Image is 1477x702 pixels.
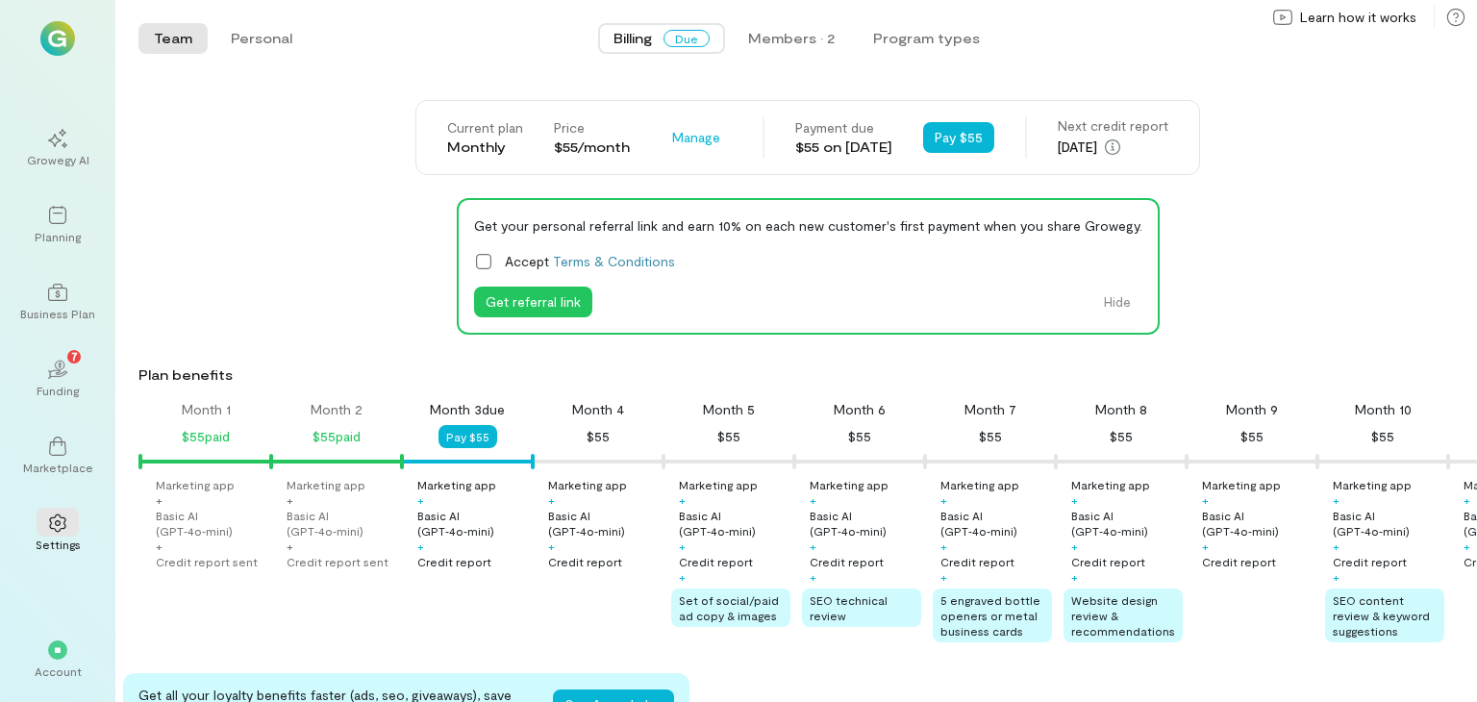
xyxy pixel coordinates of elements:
[548,508,660,539] div: Basic AI (GPT‑4o‑mini)
[287,539,293,554] div: +
[979,425,1002,448] div: $55
[417,554,491,569] div: Credit report
[71,347,78,364] span: 7
[858,23,995,54] button: Program types
[1333,539,1339,554] div: +
[37,383,79,398] div: Funding
[36,537,81,552] div: Settings
[35,664,82,679] div: Account
[923,122,994,153] button: Pay $55
[717,425,740,448] div: $55
[1092,287,1142,317] button: Hide
[1071,539,1078,554] div: +
[663,30,710,47] span: Due
[553,253,675,269] a: Terms & Conditions
[940,477,1019,492] div: Marketing app
[417,508,529,539] div: Basic AI (GPT‑4o‑mini)
[1095,400,1147,419] div: Month 8
[964,400,1016,419] div: Month 7
[834,400,886,419] div: Month 6
[287,554,388,569] div: Credit report sent
[474,287,592,317] button: Get referral link
[679,492,686,508] div: +
[940,492,947,508] div: +
[182,400,231,419] div: Month 1
[572,400,624,419] div: Month 4
[548,554,622,569] div: Credit report
[138,23,208,54] button: Team
[417,492,424,508] div: +
[1464,492,1470,508] div: +
[1058,116,1168,136] div: Next credit report
[1333,477,1412,492] div: Marketing app
[548,477,627,492] div: Marketing app
[1333,593,1430,638] span: SEO content review & keyword suggestions
[505,251,675,271] span: Accept
[182,425,230,448] div: $55 paid
[215,23,308,54] button: Personal
[1240,425,1264,448] div: $55
[661,122,732,153] button: Manage
[23,190,92,260] a: Planning
[795,138,892,157] div: $55 on [DATE]
[672,128,720,147] span: Manage
[1202,539,1209,554] div: +
[313,425,361,448] div: $55 paid
[438,425,497,448] button: Pay $55
[156,554,258,569] div: Credit report sent
[23,421,92,490] a: Marketplace
[156,477,235,492] div: Marketing app
[1333,554,1407,569] div: Credit report
[810,554,884,569] div: Credit report
[1202,492,1209,508] div: +
[679,477,758,492] div: Marketing app
[679,569,686,585] div: +
[587,425,610,448] div: $55
[848,425,871,448] div: $55
[1355,400,1412,419] div: Month 10
[35,229,81,244] div: Planning
[940,539,947,554] div: +
[548,539,555,554] div: +
[1110,425,1133,448] div: $55
[447,138,523,157] div: Monthly
[1371,425,1394,448] div: $55
[1071,492,1078,508] div: +
[810,569,816,585] div: +
[703,400,755,419] div: Month 5
[810,508,921,539] div: Basic AI (GPT‑4o‑mini)
[679,508,790,539] div: Basic AI (GPT‑4o‑mini)
[940,593,1040,638] span: 5 engraved bottle openers or metal business cards
[554,138,630,157] div: $55/month
[810,492,816,508] div: +
[1300,8,1416,27] span: Learn how it works
[679,554,753,569] div: Credit report
[474,215,1142,236] div: Get your personal referral link and earn 10% on each new customer's first payment when you share ...
[447,118,523,138] div: Current plan
[548,492,555,508] div: +
[1202,554,1276,569] div: Credit report
[613,29,652,48] span: Billing
[1058,136,1168,159] div: [DATE]
[27,152,89,167] div: Growegy AI
[1464,539,1470,554] div: +
[287,477,365,492] div: Marketing app
[156,492,163,508] div: +
[940,508,1052,539] div: Basic AI (GPT‑4o‑mini)
[430,400,505,419] div: Month 3 due
[1333,569,1339,585] div: +
[598,23,725,54] button: BillingDue
[1071,569,1078,585] div: +
[1202,477,1281,492] div: Marketing app
[23,460,93,475] div: Marketplace
[417,539,424,554] div: +
[1071,508,1183,539] div: Basic AI (GPT‑4o‑mini)
[20,306,95,321] div: Business Plan
[554,118,630,138] div: Price
[1333,492,1339,508] div: +
[156,539,163,554] div: +
[795,118,892,138] div: Payment due
[810,477,889,492] div: Marketing app
[417,477,496,492] div: Marketing app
